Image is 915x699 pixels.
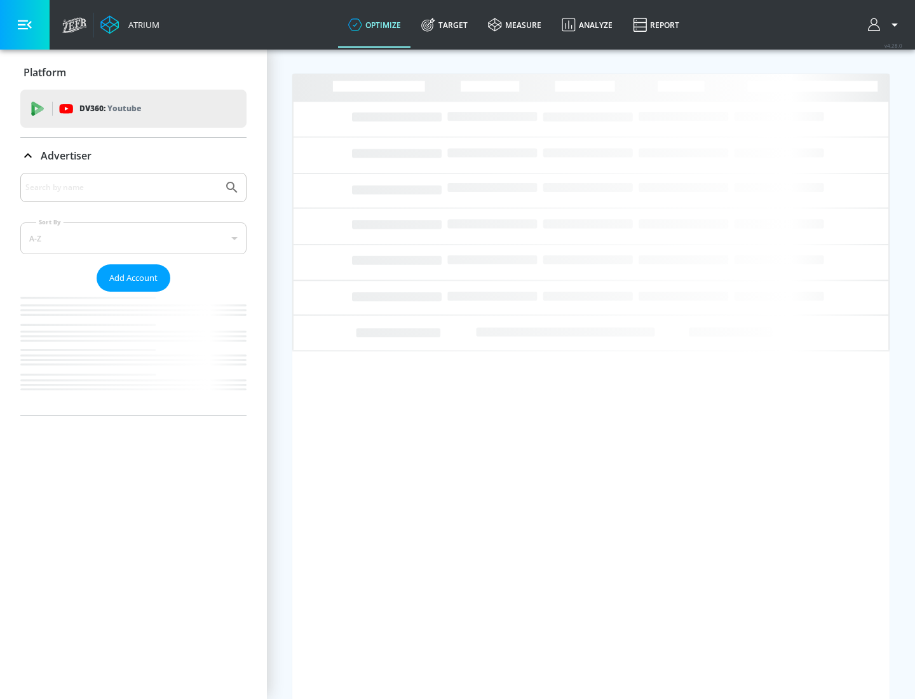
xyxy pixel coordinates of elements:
div: DV360: Youtube [20,90,247,128]
p: Advertiser [41,149,91,163]
div: A-Z [20,222,247,254]
label: Sort By [36,218,64,226]
a: optimize [338,2,411,48]
a: Target [411,2,478,48]
p: Youtube [107,102,141,115]
p: Platform [24,65,66,79]
div: Advertiser [20,173,247,415]
input: Search by name [25,179,218,196]
div: Platform [20,55,247,90]
nav: list of Advertiser [20,292,247,415]
div: Atrium [123,19,159,31]
button: Add Account [97,264,170,292]
p: DV360: [79,102,141,116]
div: Advertiser [20,138,247,173]
a: Report [623,2,689,48]
a: Atrium [100,15,159,34]
span: Add Account [109,271,158,285]
a: measure [478,2,552,48]
a: Analyze [552,2,623,48]
span: v 4.28.0 [884,42,902,49]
